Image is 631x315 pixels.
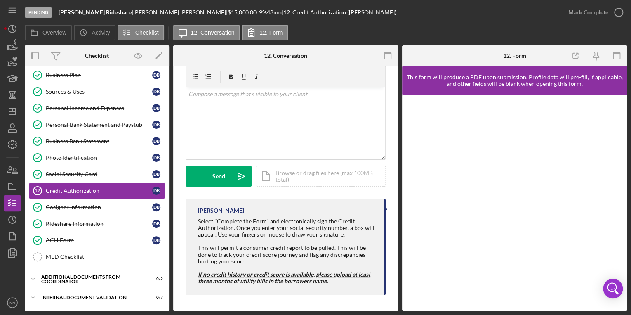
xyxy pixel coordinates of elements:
[35,188,40,193] tspan: 12
[152,187,160,195] div: D B
[85,52,109,59] div: Checklist
[92,29,110,36] label: Activity
[282,9,396,16] div: | 12. Credit Authorization ([PERSON_NAME])
[29,83,165,100] a: Sources & UsesDB
[267,9,282,16] div: 48 mo
[59,9,133,16] div: |
[46,237,152,244] div: ACH Form
[259,29,283,36] label: 12. Form
[74,25,115,40] button: Activity
[152,203,160,211] div: D B
[212,166,225,187] div: Send
[135,29,159,36] label: Checklist
[29,232,165,249] a: ACH FormDB
[242,25,288,40] button: 12. Form
[152,220,160,228] div: D B
[152,137,160,145] div: D B
[25,7,52,18] div: Pending
[46,187,152,194] div: Credit Authorization
[46,72,152,78] div: Business Plan
[152,154,160,162] div: D B
[25,25,72,40] button: Overview
[29,199,165,216] a: Cosigner InformationDB
[264,52,307,59] div: 12. Conversation
[46,204,152,211] div: Cosigner Information
[46,88,152,95] div: Sources & Uses
[133,9,228,16] div: [PERSON_NAME] [PERSON_NAME] |
[46,220,152,227] div: Rideshare Information
[29,249,165,265] a: MED Checklist
[29,116,165,133] a: Personal Bank Statement and PaystubDB
[29,67,165,83] a: Business PlanDB
[191,29,235,36] label: 12. Conversation
[4,294,21,311] button: NN
[568,4,608,21] div: Mark Complete
[152,236,160,244] div: D B
[173,25,240,40] button: 12. Conversation
[148,295,163,300] div: 0 / 7
[198,271,370,284] em: If no credit history or credit score is available, please upload at least three months of utility...
[152,88,160,96] div: D B
[29,149,165,166] a: Photo IdentificationDB
[9,301,15,305] text: NN
[29,166,165,182] a: Social Security CardDB
[59,9,132,16] b: [PERSON_NAME] Rideshare
[259,9,267,16] div: 9 %
[29,216,165,232] a: Rideshare InformationDB
[46,154,152,161] div: Photo Identification
[406,74,623,87] div: This form will produce a PDF upon submission. Profile data will pre-fill, if applicable, and othe...
[29,182,165,199] a: 12Credit AuthorizationDB
[29,100,165,116] a: Personal Income and ExpensesDB
[198,218,375,238] div: Select "Complete the Form" and electronically sign the Credit Authorization. Once you enter your ...
[152,170,160,178] div: D B
[46,253,165,260] div: MED Checklist
[186,166,252,187] button: Send
[46,138,152,144] div: Business Bank Statement
[228,9,259,16] div: $15,000.00
[152,71,160,79] div: D B
[410,103,619,303] iframe: Lenderfit form
[560,4,627,21] button: Mark Complete
[46,171,152,178] div: Social Security Card
[41,295,142,300] div: Internal Document Validation
[198,207,244,214] div: [PERSON_NAME]
[46,121,152,128] div: Personal Bank Statement and Paystub
[152,104,160,112] div: D B
[148,277,163,282] div: 0 / 2
[503,52,526,59] div: 12. Form
[42,29,66,36] label: Overview
[46,105,152,111] div: Personal Income and Expenses
[29,133,165,149] a: Business Bank StatementDB
[152,121,160,129] div: D B
[603,279,623,298] div: Open Intercom Messenger
[198,244,375,264] div: This will permit a consumer credit report to be pulled. This will be done to track your credit sc...
[41,275,142,284] div: Additional Documents from Coordinator
[118,25,164,40] button: Checklist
